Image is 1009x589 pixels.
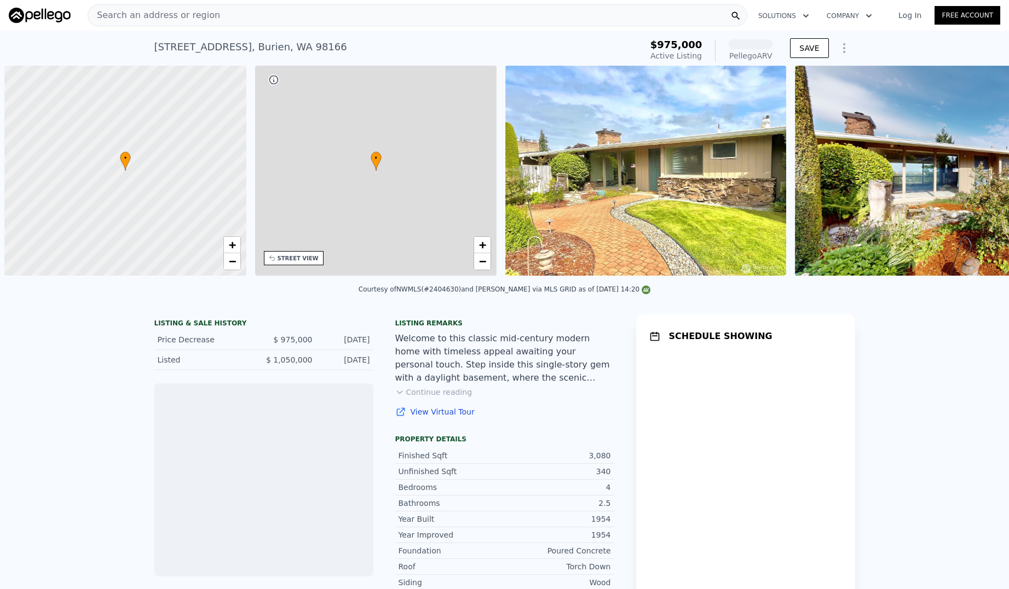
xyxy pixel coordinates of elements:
span: $ 975,000 [273,335,312,344]
div: Listed [158,354,255,365]
div: Roof [399,561,505,572]
img: Sale: 167057265 Parcel: 98534100 [505,66,786,276]
button: Solutions [749,6,818,26]
div: Welcome to this classic mid-century modern home with timeless appeal awaiting your personal touch... [395,332,614,384]
a: Log In [885,10,935,21]
img: NWMLS Logo [642,285,650,294]
div: Poured Concrete [505,545,611,556]
a: Zoom out [474,253,491,270]
span: • [371,153,382,163]
div: 340 [505,466,611,477]
div: • [120,151,131,171]
div: LISTING & SALE HISTORY [154,319,373,330]
div: Property details [395,435,614,444]
div: 3,080 [505,450,611,461]
button: Show Options [833,37,855,59]
a: Free Account [935,6,1000,25]
div: Year Built [399,514,505,524]
span: Search an address or region [88,9,220,22]
span: $975,000 [650,39,702,50]
span: • [120,153,131,163]
div: 1954 [505,514,611,524]
span: − [228,254,235,268]
div: Foundation [399,545,505,556]
button: Company [818,6,881,26]
span: + [228,238,235,252]
h1: SCHEDULE SHOWING [669,330,772,343]
button: SAVE [790,38,828,58]
a: Zoom out [224,253,240,270]
div: Wood [505,577,611,588]
div: 1954 [505,529,611,540]
div: 2.5 [505,498,611,509]
div: Siding [399,577,505,588]
div: [DATE] [321,354,370,365]
img: Pellego [9,8,71,23]
div: Listing remarks [395,319,614,328]
div: [STREET_ADDRESS] , Burien , WA 98166 [154,39,347,55]
div: Bedrooms [399,482,505,493]
button: Continue reading [395,387,472,398]
div: Year Improved [399,529,505,540]
span: Active Listing [650,51,702,60]
div: • [371,151,382,171]
div: 4 [505,482,611,493]
a: Zoom in [224,237,240,253]
span: − [479,254,486,268]
div: STREET VIEW [278,254,319,263]
div: [DATE] [321,334,370,345]
div: Pellego ARV [729,50,772,61]
span: + [479,238,486,252]
div: Courtesy of NWMLS (#2404630) and [PERSON_NAME] via MLS GRID as of [DATE] 14:20 [359,285,650,293]
a: View Virtual Tour [395,406,614,417]
div: Torch Down [505,561,611,572]
a: Zoom in [474,237,491,253]
div: Unfinished Sqft [399,466,505,477]
span: $ 1,050,000 [266,355,313,364]
div: Bathrooms [399,498,505,509]
div: Price Decrease [158,334,255,345]
div: Finished Sqft [399,450,505,461]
